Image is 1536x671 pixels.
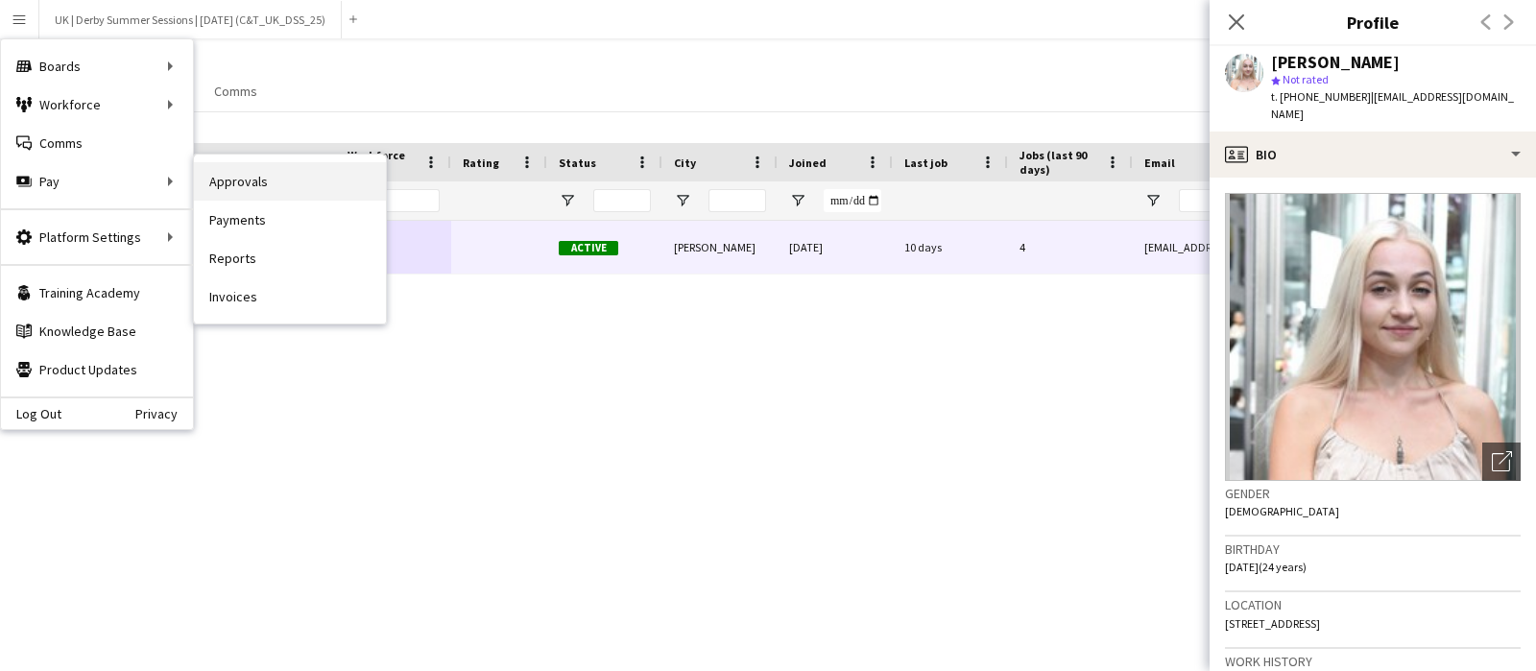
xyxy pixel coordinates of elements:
a: Product Updates [1,350,193,389]
span: Workforce ID [348,148,417,177]
button: Open Filter Menu [559,192,576,209]
a: Comms [206,79,265,104]
span: Joined [789,156,827,170]
div: Workforce [1,85,193,124]
button: UK | Derby Summer Sessions | [DATE] (C&T_UK_DSS_25) [39,1,342,38]
a: Knowledge Base [1,312,193,350]
span: Active [559,241,618,255]
a: Payments [194,201,386,239]
div: [EMAIL_ADDRESS][DOMAIN_NAME] [1133,221,1517,274]
a: Privacy [135,406,193,421]
div: Pay [1,162,193,201]
span: | [EMAIL_ADDRESS][DOMAIN_NAME] [1271,89,1514,121]
h3: Work history [1225,653,1521,670]
span: Jobs (last 90 days) [1020,148,1098,177]
img: Crew avatar or photo [1225,193,1521,481]
a: Training Academy [1,274,193,312]
span: City [674,156,696,170]
div: Boards [1,47,193,85]
input: Joined Filter Input [824,189,881,212]
a: Log Out [1,406,61,421]
span: [STREET_ADDRESS] [1225,616,1320,631]
h3: Gender [1225,485,1521,502]
div: 4 [1008,221,1133,274]
div: Bio [1210,132,1536,178]
a: Comms [1,124,193,162]
span: [DATE] (24 years) [1225,560,1307,574]
a: Invoices [194,277,386,316]
button: Open Filter Menu [789,192,806,209]
span: Rating [463,156,499,170]
h3: Location [1225,596,1521,613]
input: Status Filter Input [593,189,651,212]
div: [PERSON_NAME] [662,221,778,274]
div: 10 days [893,221,1008,274]
h3: Profile [1210,10,1536,35]
span: t. [PHONE_NUMBER] [1271,89,1371,104]
div: [DATE] [778,221,893,274]
span: Email [1144,156,1175,170]
span: [DEMOGRAPHIC_DATA] [1225,504,1339,518]
input: Email Filter Input [1179,189,1505,212]
div: 573 [336,221,451,274]
span: Status [559,156,596,170]
h3: Birthday [1225,540,1521,558]
input: Workforce ID Filter Input [382,189,440,212]
a: Approvals [194,162,386,201]
div: Platform Settings [1,218,193,256]
span: Comms [214,83,257,100]
span: Last job [904,156,948,170]
div: Open photos pop-in [1482,443,1521,481]
button: Open Filter Menu [674,192,691,209]
a: Reports [194,239,386,277]
div: [PERSON_NAME] [1271,54,1400,71]
span: Not rated [1283,72,1329,86]
button: Open Filter Menu [1144,192,1162,209]
input: City Filter Input [708,189,766,212]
